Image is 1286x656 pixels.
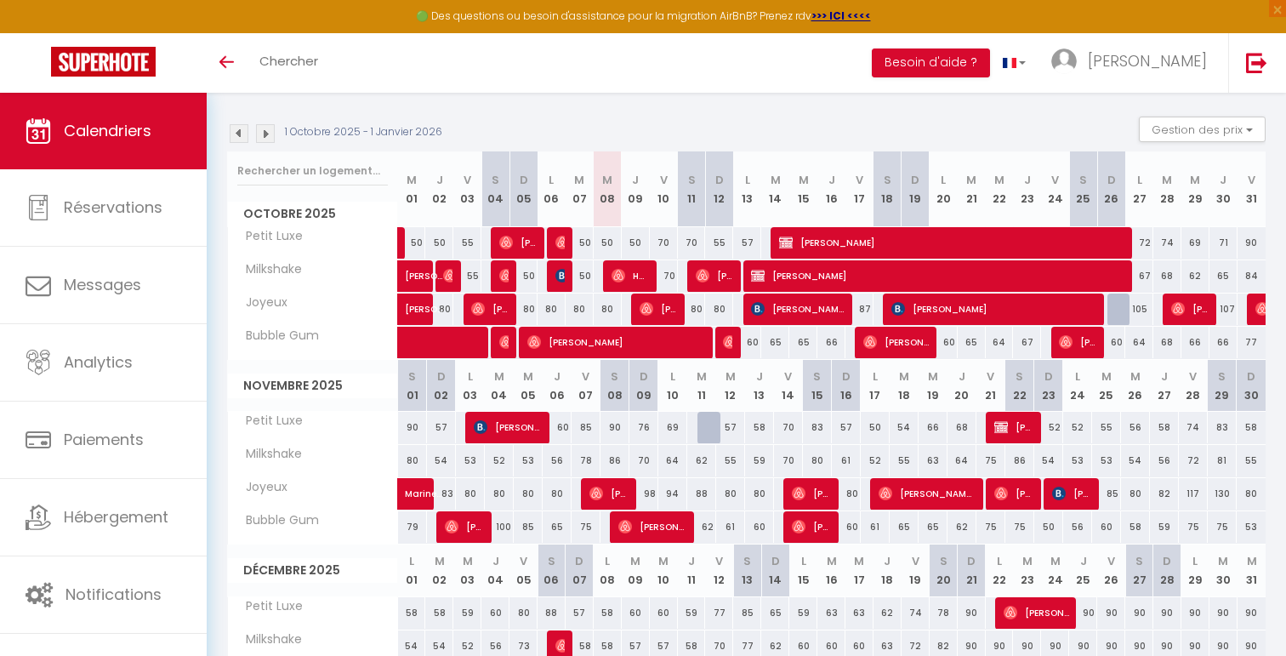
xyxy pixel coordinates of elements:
th: 08 [600,360,629,412]
p: 1 Octobre 2025 - 1 Janvier 2026 [285,124,442,140]
span: [PERSON_NAME] [863,326,929,358]
abbr: S [408,368,416,385]
th: 06 [538,151,566,227]
abbr: J [828,172,835,188]
div: 66 [1209,327,1238,358]
div: 66 [817,327,845,358]
div: 75 [976,445,1005,476]
div: 90 [398,412,427,443]
div: 77 [1238,327,1266,358]
div: 50 [622,227,650,259]
th: 14 [774,360,803,412]
div: 68 [947,412,976,443]
span: Joyeux [230,478,294,497]
span: Chercher [259,52,318,70]
div: 57 [733,227,761,259]
div: 61 [832,445,861,476]
div: 74 [1179,412,1208,443]
th: 12 [716,360,745,412]
abbr: M [407,172,417,188]
div: 68 [1153,260,1181,292]
span: Bubble Gum [230,327,323,345]
div: 76 [629,412,658,443]
span: [PERSON_NAME] [527,326,705,358]
span: Milkshake [230,445,306,464]
th: 03 [456,360,485,412]
th: 03 [453,151,481,227]
abbr: V [987,368,994,385]
span: [PERSON_NAME] [994,411,1032,443]
abbr: J [1024,172,1031,188]
abbr: D [437,368,446,385]
th: 20 [930,151,958,227]
span: [PERSON_NAME] [589,477,627,510]
div: 105 [1125,294,1153,325]
abbr: S [688,172,696,188]
th: 02 [425,151,453,227]
abbr: M [574,172,584,188]
abbr: D [715,172,724,188]
span: Notifications [65,584,162,605]
th: 26 [1097,151,1125,227]
div: 54 [1034,445,1063,476]
abbr: M [966,172,976,188]
a: Chercher [247,33,331,93]
abbr: L [873,368,878,385]
abbr: D [1247,368,1255,385]
abbr: S [1079,172,1087,188]
span: [PERSON_NAME] [499,226,537,259]
th: 16 [817,151,845,227]
div: 80 [594,294,622,325]
abbr: J [436,172,443,188]
div: 80 [705,294,733,325]
span: Milkshake [230,260,306,279]
span: Marine Duvivier [405,469,444,501]
div: 55 [1092,412,1121,443]
div: 107 [1209,294,1238,325]
div: 55 [716,445,745,476]
abbr: J [1220,172,1226,188]
div: 80 [514,478,543,510]
abbr: L [549,172,554,188]
div: 94 [658,478,687,510]
abbr: L [468,368,473,385]
div: 65 [789,327,817,358]
abbr: V [464,172,471,188]
div: 56 [1150,445,1179,476]
div: 70 [650,260,678,292]
div: 55 [453,260,481,292]
abbr: D [911,172,919,188]
abbr: J [959,368,965,385]
div: 63 [919,445,947,476]
div: 64 [947,445,976,476]
span: Analytics [64,351,133,373]
div: 71 [1209,227,1238,259]
th: 22 [1005,360,1034,412]
div: 59 [745,445,774,476]
a: Marine Duvivier [398,478,427,511]
span: Petit Luxe [230,227,307,246]
div: 55 [705,227,733,259]
div: 80 [538,294,566,325]
span: [PERSON_NAME] [1004,596,1069,629]
th: 11 [678,151,706,227]
abbr: M [1130,368,1141,385]
img: ... [1051,48,1077,74]
div: 58 [1150,412,1179,443]
span: [PERSON_NAME] [474,411,539,443]
th: 25 [1092,360,1121,412]
th: 30 [1237,360,1266,412]
th: 14 [761,151,789,227]
div: 58 [1237,412,1266,443]
div: 80 [745,478,774,510]
abbr: M [494,368,504,385]
div: 57 [427,412,456,443]
th: 26 [1121,360,1150,412]
th: 04 [485,360,514,412]
abbr: S [884,172,891,188]
div: 69 [1181,227,1209,259]
div: 80 [678,294,706,325]
div: 50 [566,227,594,259]
div: 69 [658,412,687,443]
div: 54 [427,445,456,476]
